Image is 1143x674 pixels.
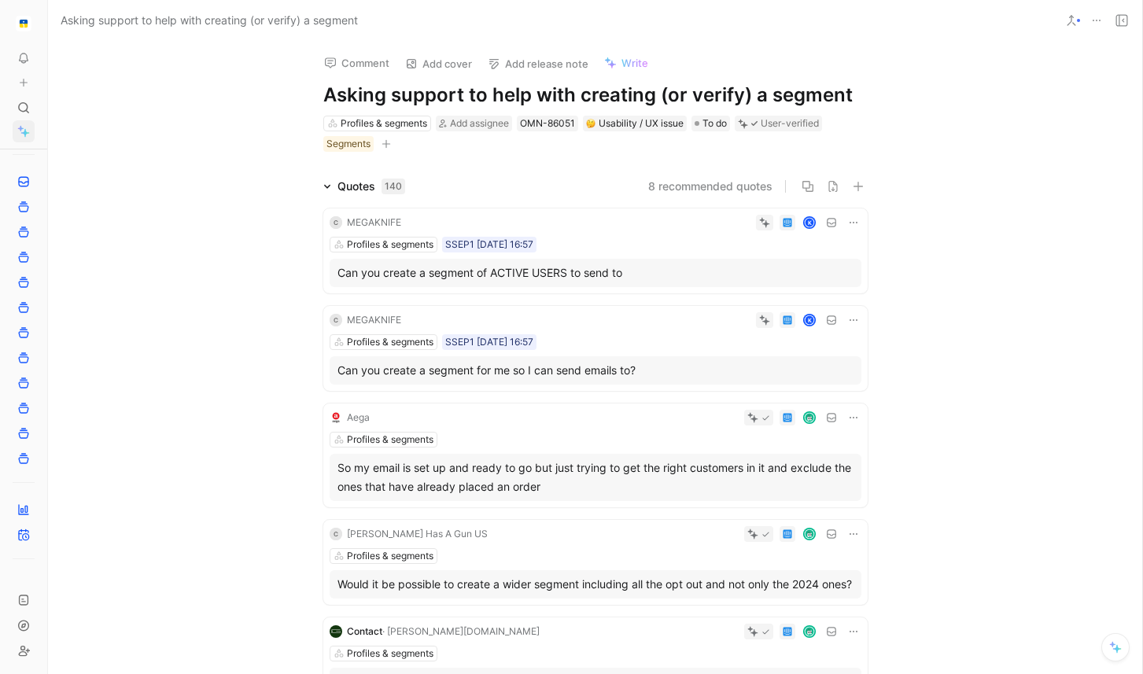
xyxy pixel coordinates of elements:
div: MEGAKNIFE [347,312,401,328]
img: avatar [804,529,814,540]
img: avatar [804,627,814,637]
div: C [330,216,342,229]
div: 🤔Usability / UX issue [583,116,687,131]
div: [PERSON_NAME] Has A Gun US [347,526,488,542]
div: K [804,315,814,326]
div: Profiles & segments [347,237,433,252]
div: To do [691,116,730,131]
img: Omnisend [16,16,31,31]
div: C [330,528,342,540]
span: Contact [347,625,382,637]
div: Would it be possible to create a wider segment including all the opt out and not only the 2024 ones? [337,575,854,594]
div: Aega [347,410,370,425]
span: Asking support to help with creating (or verify) a segment [61,11,358,30]
div: 140 [382,179,405,194]
div: OMN-86051 [520,116,575,131]
div: MEGAKNIFE [347,215,401,230]
div: Quotes [337,177,405,196]
div: K [804,218,814,228]
div: So my email is set up and ready to go but just trying to get the right customers in it and exclud... [337,459,854,496]
div: Segments [326,136,371,152]
div: Profiles & segments [347,548,433,564]
img: logo [330,625,342,638]
button: Omnisend [13,13,35,35]
div: C [330,314,342,326]
div: Profiles & segments [347,646,433,661]
div: Quotes140 [317,177,411,196]
button: 8 recommended quotes [648,177,772,196]
div: Profiles & segments [341,116,427,131]
img: logo [330,411,342,424]
span: Add assignee [450,117,509,129]
span: · [PERSON_NAME][DOMAIN_NAME] [382,625,540,637]
div: SSEP1 [DATE] 16:57 [445,334,533,350]
span: To do [702,116,727,131]
div: Profiles & segments [347,432,433,447]
img: avatar [804,413,814,423]
button: Comment [317,52,396,74]
div: SSEP1 [DATE] 16:57 [445,237,533,252]
button: Write [597,52,655,74]
div: User-verified [761,116,819,131]
div: Can you create a segment of ACTIVE USERS to send to [337,263,854,282]
div: Profiles & segments [347,334,433,350]
div: Can you create a segment for me so I can send emails to? [337,361,854,380]
button: Add release note [481,53,595,75]
div: Usability / UX issue [586,116,684,131]
button: Add cover [398,53,479,75]
img: 🤔 [586,119,595,128]
span: Write [621,56,648,70]
h1: Asking support to help with creating (or verify) a segment [323,83,868,108]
